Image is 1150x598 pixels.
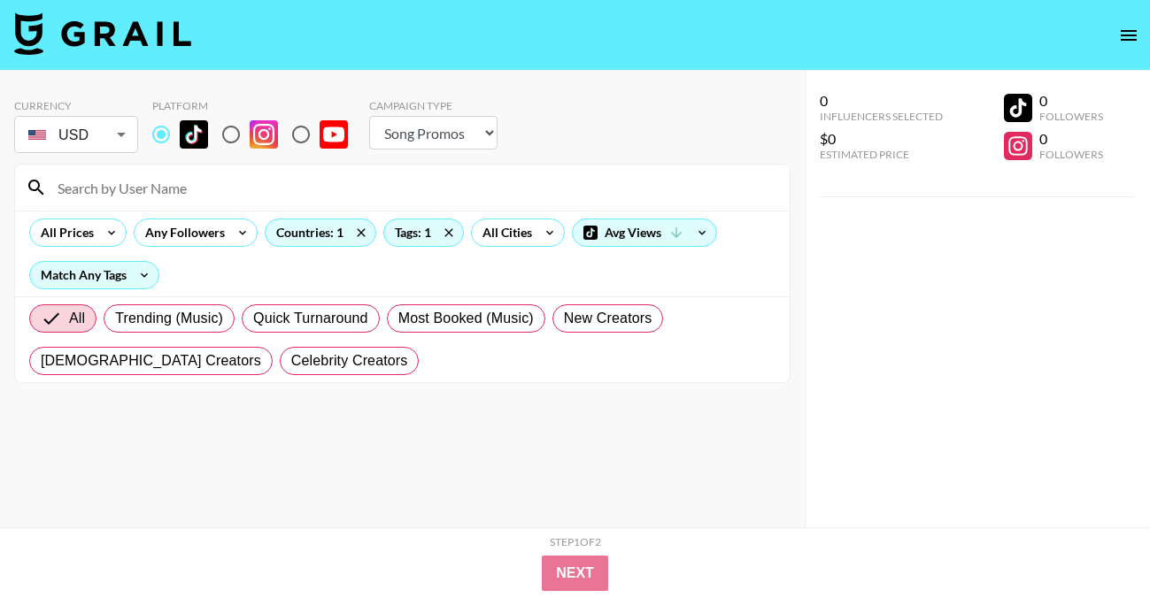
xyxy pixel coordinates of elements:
[542,556,608,591] button: Next
[384,219,463,246] div: Tags: 1
[1061,510,1129,577] iframe: Drift Widget Chat Controller
[266,219,375,246] div: Countries: 1
[18,119,135,150] div: USD
[14,99,138,112] div: Currency
[69,308,85,329] span: All
[398,308,534,329] span: Most Booked (Music)
[47,173,779,202] input: Search by User Name
[472,219,536,246] div: All Cities
[820,130,943,148] div: $0
[41,350,261,372] span: [DEMOGRAPHIC_DATA] Creators
[564,308,652,329] span: New Creators
[369,99,498,112] div: Campaign Type
[1039,130,1103,148] div: 0
[820,110,943,123] div: Influencers Selected
[14,12,191,55] img: Grail Talent
[1111,18,1146,53] button: open drawer
[291,350,408,372] span: Celebrity Creators
[30,219,97,246] div: All Prices
[1039,148,1103,161] div: Followers
[820,148,943,161] div: Estimated Price
[250,120,278,149] img: Instagram
[573,219,716,246] div: Avg Views
[1039,110,1103,123] div: Followers
[1039,92,1103,110] div: 0
[152,99,362,112] div: Platform
[30,262,158,288] div: Match Any Tags
[135,219,228,246] div: Any Followers
[820,92,943,110] div: 0
[320,120,348,149] img: YouTube
[115,308,223,329] span: Trending (Music)
[180,120,208,149] img: TikTok
[253,308,368,329] span: Quick Turnaround
[550,535,601,548] div: Step 1 of 2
